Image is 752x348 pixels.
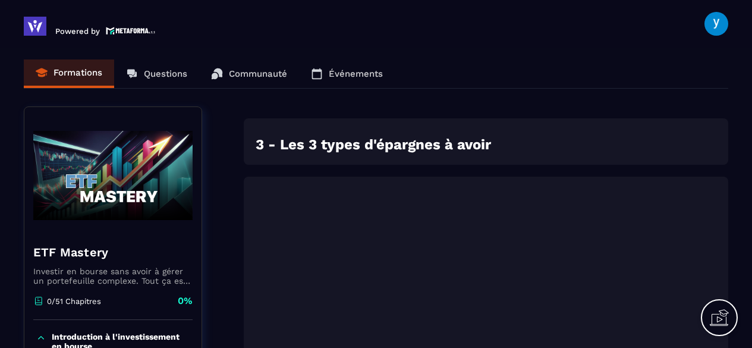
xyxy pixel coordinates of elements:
p: Investir en bourse sans avoir à gérer un portefeuille complexe. Tout ça est rendu possible grâce ... [33,267,193,286]
strong: 3 - Les 3 types d'épargnes à avoir [256,136,491,153]
p: 0/51 Chapitres [47,297,101,306]
img: banner [33,116,193,235]
img: logo-branding [24,17,46,36]
p: 0% [178,294,193,308]
h4: ETF Mastery [33,244,193,261]
p: Powered by [55,27,100,36]
img: logo [106,26,156,36]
